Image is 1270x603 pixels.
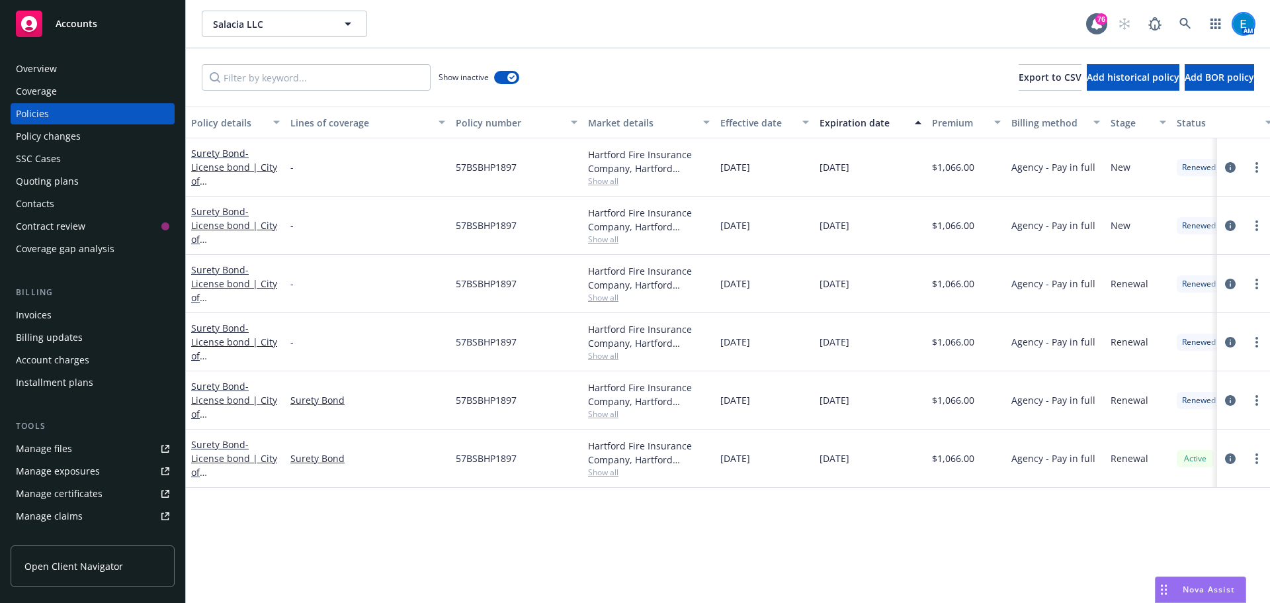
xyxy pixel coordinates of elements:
[720,160,750,174] span: [DATE]
[186,107,285,138] button: Policy details
[932,277,974,291] span: $1,066.00
[11,304,175,326] a: Invoices
[1111,116,1152,130] div: Stage
[588,116,695,130] div: Market details
[11,286,175,299] div: Billing
[588,350,710,361] span: Show all
[1233,13,1254,34] img: photo
[932,116,986,130] div: Premium
[1249,276,1265,292] a: more
[11,461,175,482] a: Manage exposures
[588,408,710,420] span: Show all
[11,372,175,393] a: Installment plans
[1182,220,1216,232] span: Renewed
[1011,277,1095,291] span: Agency - Pay in full
[1222,334,1238,350] a: circleInformation
[1222,276,1238,292] a: circleInformation
[1222,393,1238,408] a: circleInformation
[191,322,277,390] a: Surety Bond
[1087,64,1179,91] button: Add historical policy
[16,148,61,169] div: SSC Cases
[1111,393,1148,407] span: Renewal
[1222,218,1238,234] a: circleInformation
[450,107,583,138] button: Policy number
[16,171,79,192] div: Quoting plans
[456,393,517,407] span: 57BSBHP1897
[932,393,974,407] span: $1,066.00
[11,420,175,433] div: Tools
[1111,160,1130,174] span: New
[11,126,175,147] a: Policy changes
[290,218,294,232] span: -
[588,234,710,245] span: Show all
[191,380,277,448] a: Surety Bond
[191,147,277,215] span: - License bond | City of [GEOGRAPHIC_DATA]
[439,71,489,83] span: Show inactive
[456,335,517,349] span: 57BSBHP1897
[820,393,849,407] span: [DATE]
[1182,394,1216,406] span: Renewed
[11,171,175,192] a: Quoting plans
[720,116,794,130] div: Effective date
[1095,13,1107,25] div: 76
[24,559,123,573] span: Open Client Navigator
[1006,107,1105,138] button: Billing method
[588,264,710,292] div: Hartford Fire Insurance Company, Hartford Insurance Group
[1019,71,1081,83] span: Export to CSV
[11,5,175,42] a: Accounts
[820,277,849,291] span: [DATE]
[588,175,710,187] span: Show all
[588,322,710,350] div: Hartford Fire Insurance Company, Hartford Insurance Group
[11,483,175,504] a: Manage certificates
[191,263,277,332] span: - License bond | City of [GEOGRAPHIC_DATA]
[16,193,54,214] div: Contacts
[1011,116,1085,130] div: Billing method
[1182,162,1216,173] span: Renewed
[1111,11,1138,37] a: Start snowing
[1011,393,1095,407] span: Agency - Pay in full
[11,349,175,371] a: Account charges
[290,277,294,291] span: -
[290,451,445,465] a: Surety Bond
[720,335,750,349] span: [DATE]
[1249,160,1265,175] a: more
[1185,71,1254,83] span: Add BOR policy
[191,380,277,448] span: - License bond | City of [GEOGRAPHIC_DATA]
[1222,160,1238,175] a: circleInformation
[583,107,715,138] button: Market details
[11,327,175,348] a: Billing updates
[1111,451,1148,465] span: Renewal
[290,335,294,349] span: -
[202,64,431,91] input: Filter by keyword...
[720,218,750,232] span: [DATE]
[1019,64,1081,91] button: Export to CSV
[588,439,710,467] div: Hartford Fire Insurance Company, Hartford Insurance Group
[820,335,849,349] span: [DATE]
[1177,116,1257,130] div: Status
[11,148,175,169] a: SSC Cases
[16,461,100,482] div: Manage exposures
[1182,278,1216,290] span: Renewed
[191,205,277,273] a: Surety Bond
[1111,335,1148,349] span: Renewal
[820,218,849,232] span: [DATE]
[213,17,327,31] span: Salacia LLC
[16,103,49,124] div: Policies
[16,327,83,348] div: Billing updates
[932,335,974,349] span: $1,066.00
[290,393,445,407] a: Surety Bond
[56,19,97,29] span: Accounts
[1172,11,1199,37] a: Search
[11,438,175,459] a: Manage files
[1111,277,1148,291] span: Renewal
[191,147,277,215] a: Surety Bond
[11,238,175,259] a: Coverage gap analysis
[456,116,563,130] div: Policy number
[16,304,52,326] div: Invoices
[932,160,974,174] span: $1,066.00
[588,148,710,175] div: Hartford Fire Insurance Company, Hartford Insurance Group
[191,205,277,273] span: - License bond | City of [GEOGRAPHIC_DATA]
[715,107,814,138] button: Effective date
[456,218,517,232] span: 57BSBHP1897
[290,160,294,174] span: -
